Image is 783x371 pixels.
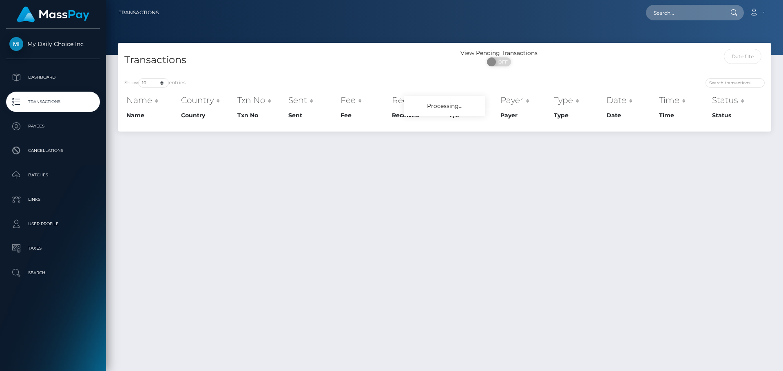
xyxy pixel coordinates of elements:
span: My Daily Choice Inc [6,40,100,48]
th: Payer [498,92,552,108]
img: MassPay Logo [17,7,89,22]
th: Name [124,109,179,122]
th: Received [390,92,448,108]
a: Transactions [6,92,100,112]
input: Search transactions [706,78,765,88]
th: Status [710,92,765,108]
label: Show entries [124,78,186,88]
th: Type [552,109,604,122]
p: Payees [9,120,97,132]
a: Dashboard [6,67,100,88]
th: Time [657,109,710,122]
a: Taxes [6,238,100,259]
p: Cancellations [9,145,97,157]
th: Sent [286,92,338,108]
th: Date [604,109,657,122]
th: Txn No [235,92,286,108]
th: Type [552,92,604,108]
p: User Profile [9,218,97,230]
th: Date [604,92,657,108]
input: Search... [646,5,723,20]
a: Cancellations [6,140,100,161]
select: Showentries [138,78,169,88]
div: View Pending Transactions [445,49,553,57]
th: Country [179,92,236,108]
th: Name [124,92,179,108]
input: Date filter [724,49,762,64]
th: Sent [286,109,338,122]
div: Processing... [404,96,485,116]
p: Batches [9,169,97,181]
a: Payees [6,116,100,136]
a: User Profile [6,214,100,234]
a: Search [6,263,100,283]
a: Batches [6,165,100,185]
p: Links [9,193,97,206]
a: Transactions [119,4,159,21]
th: Time [657,92,710,108]
p: Search [9,267,97,279]
th: Fee [338,109,390,122]
th: Payer [498,109,552,122]
p: Taxes [9,242,97,255]
h4: Transactions [124,53,438,67]
th: Received [390,109,448,122]
th: Txn No [235,109,286,122]
span: OFF [491,57,512,66]
th: Country [179,109,236,122]
p: Dashboard [9,71,97,83]
th: Fee [338,92,390,108]
th: Status [710,109,765,122]
th: F/X [448,92,498,108]
img: My Daily Choice Inc [9,37,23,51]
p: Transactions [9,96,97,108]
a: Links [6,189,100,210]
